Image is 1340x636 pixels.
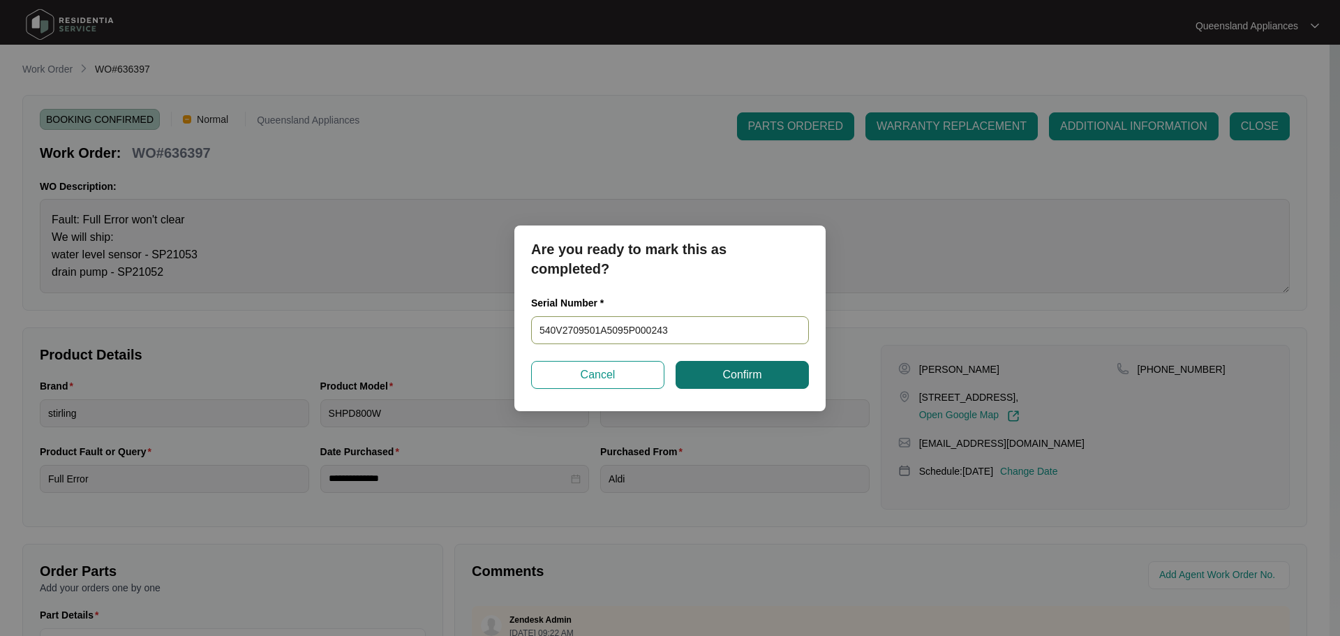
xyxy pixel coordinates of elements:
[531,296,614,310] label: Serial Number *
[581,367,616,383] span: Cancel
[722,367,761,383] span: Confirm
[531,361,664,389] button: Cancel
[531,239,809,259] p: Are you ready to mark this as
[676,361,809,389] button: Confirm
[531,259,809,279] p: completed?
